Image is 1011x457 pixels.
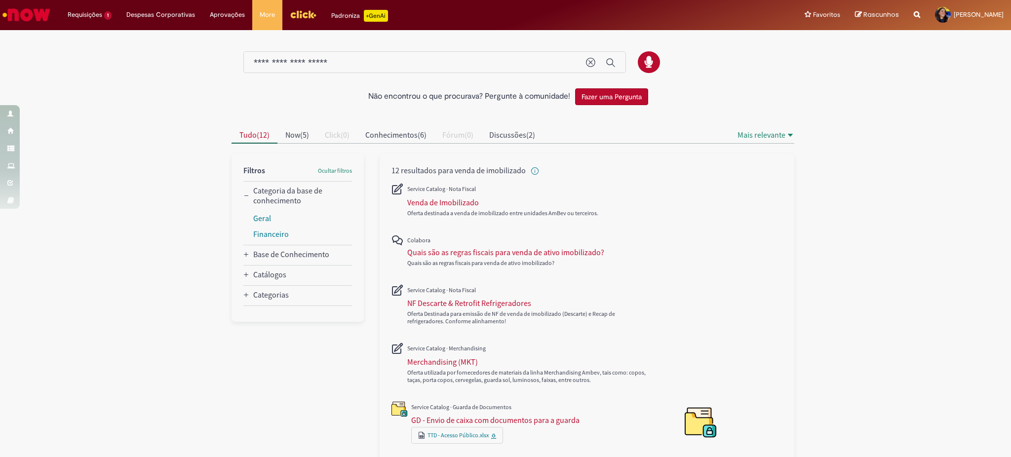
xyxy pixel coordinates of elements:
div: Padroniza [331,10,388,22]
img: click_logo_yellow_360x200.png [290,7,316,22]
span: Despesas Corporativas [126,10,195,20]
img: ServiceNow [1,5,52,25]
button: Fazer uma Pergunta [575,88,648,105]
span: 1 [104,11,112,20]
span: Favoritos [813,10,840,20]
p: +GenAi [364,10,388,22]
h2: Não encontrou o que procurava? Pergunte à comunidade! [368,92,570,101]
span: Aprovações [210,10,245,20]
span: [PERSON_NAME] [954,10,1004,19]
span: Rascunhos [863,10,899,19]
span: More [260,10,275,20]
span: Requisições [68,10,102,20]
a: Rascunhos [855,10,899,20]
